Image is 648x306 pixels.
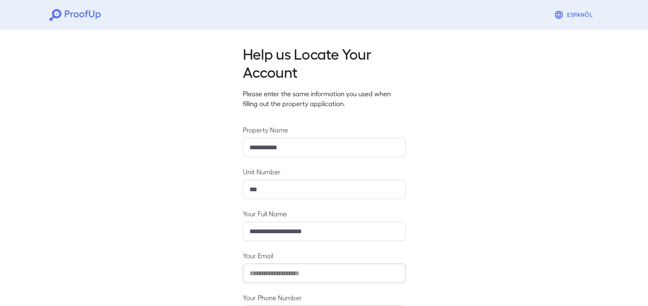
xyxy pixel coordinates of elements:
button: Espanõl [551,7,599,23]
label: Unit Number [243,167,406,176]
p: Please enter the same information you used when filling out the property application. [243,89,406,109]
label: Your Email [243,251,406,260]
h2: Help us Locate Your Account [243,44,406,81]
label: Your Phone Number [243,293,406,302]
label: Property Name [243,125,406,134]
label: Your Full Name [243,209,406,218]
